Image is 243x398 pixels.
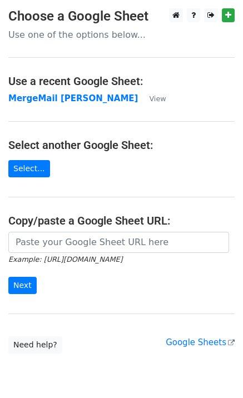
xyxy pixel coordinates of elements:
[8,336,62,354] a: Need help?
[8,93,138,103] a: MergeMail [PERSON_NAME]
[8,29,235,41] p: Use one of the options below...
[149,94,166,103] small: View
[8,160,50,177] a: Select...
[8,74,235,88] h4: Use a recent Google Sheet:
[8,277,37,294] input: Next
[138,93,166,103] a: View
[8,8,235,24] h3: Choose a Google Sheet
[8,255,122,263] small: Example: [URL][DOMAIN_NAME]
[166,337,235,347] a: Google Sheets
[8,138,235,152] h4: Select another Google Sheet:
[8,232,229,253] input: Paste your Google Sheet URL here
[8,214,235,227] h4: Copy/paste a Google Sheet URL:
